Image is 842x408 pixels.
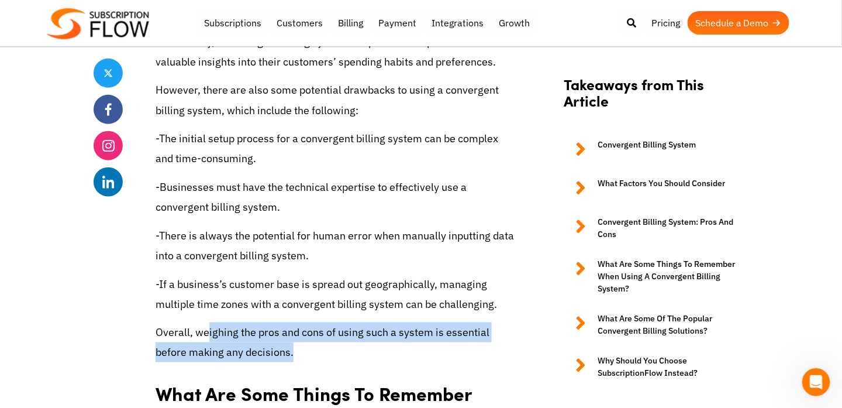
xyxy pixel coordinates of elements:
a: What Are Some Of The Popular Convergent Billing Solutions? [564,313,737,337]
p: -If a business’s customer base is spread out geographically, managing multiple time zones with a ... [156,275,516,314]
a: Convergent Billing System [564,139,737,160]
a: Schedule a Demo [688,11,789,35]
a: What Are Some Things To Remember When Using A Convergent Billing System? [564,258,737,295]
a: Growth [491,11,537,35]
a: Pricing [644,11,688,35]
p: Overall, weighing the pros and cons of using such a system is essential before making any decisions. [156,323,516,362]
p: -There is always the potential for human error when manually inputting data into a convergent bil... [156,226,516,266]
a: What Factors You Should Consider [564,177,737,198]
p: -The initial setup process for a convergent billing system can be complex and time-consuming. [156,129,516,169]
img: Subscriptionflow [47,8,149,39]
a: Why Should You Choose SubscriptionFlow Instead? [564,355,737,379]
h2: Takeaways from This Article [564,76,737,121]
iframe: Intercom live chat [802,368,830,396]
p: -Businesses must have the technical expertise to effectively use a convergent billing system. [156,177,516,217]
p: However, there are also some potential drawbacks to using a convergent billing system, which incl... [156,80,516,120]
a: Integrations [424,11,491,35]
a: Customers [269,11,330,35]
a: Billing [330,11,371,35]
p: Additionally, a convergent billing system can provide companies with valuable insights into their... [156,32,516,72]
a: Subscriptions [196,11,269,35]
a: Payment [371,11,424,35]
a: Convergent Billing System: Pros And Cons [564,216,737,241]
